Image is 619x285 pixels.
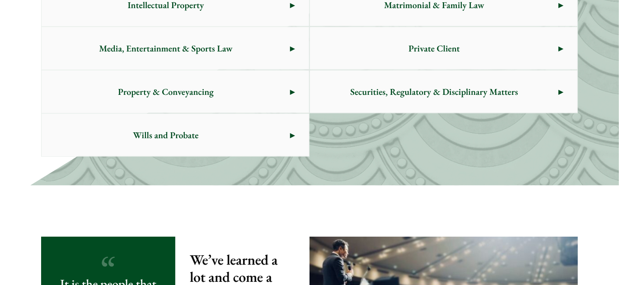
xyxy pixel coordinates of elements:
span: Securities, Regulatory & Disciplinary Matters [310,70,558,113]
a: Property & Conveyancing [42,70,309,113]
a: Wills and Probate [42,114,309,156]
span: Private Client [310,27,558,70]
span: Media, Entertainment & Sports Law [42,27,290,70]
a: Private Client [310,27,577,70]
a: Securities, Regulatory & Disciplinary Matters [310,70,577,113]
span: Wills and Probate [42,114,290,156]
span: Property & Conveyancing [42,70,290,113]
a: Media, Entertainment & Sports Law [42,27,309,70]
